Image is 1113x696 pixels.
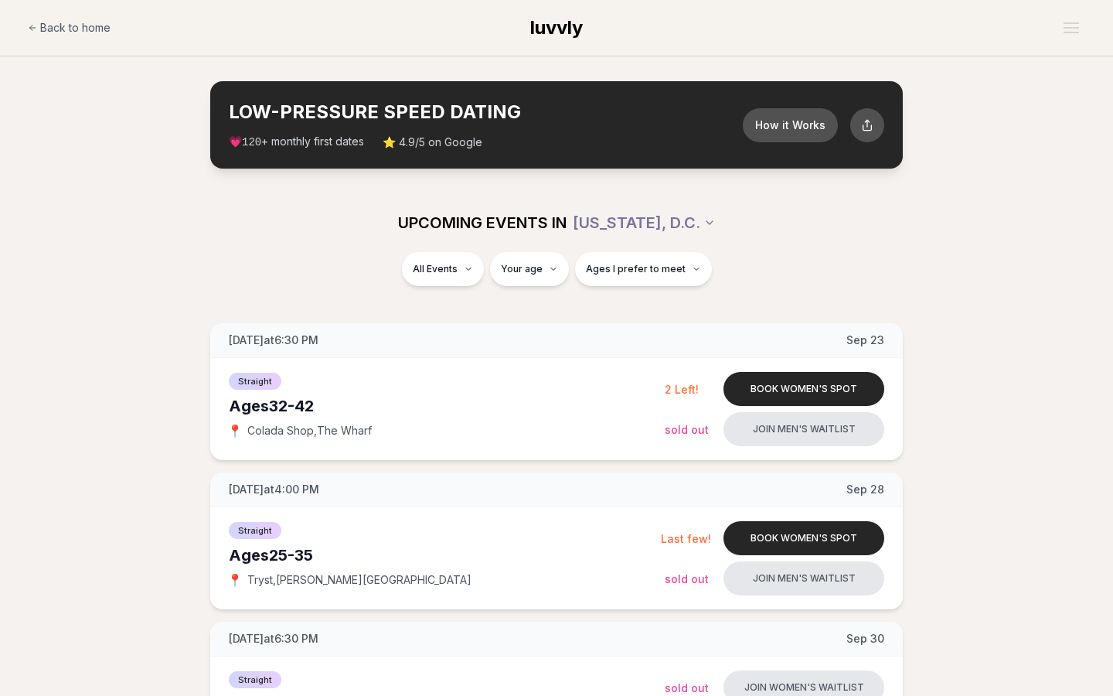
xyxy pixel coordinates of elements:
[247,423,372,438] span: Colada Shop , The Wharf
[40,20,111,36] span: Back to home
[723,372,884,406] button: Book women's spot
[846,482,884,497] span: Sep 28
[229,631,318,647] span: [DATE] at 6:30 PM
[229,671,281,688] span: Straight
[490,252,569,286] button: Your age
[743,108,838,142] button: How it Works
[665,383,699,396] span: 2 Left!
[1057,16,1085,39] button: Open menu
[229,522,281,539] span: Straight
[229,544,661,566] div: Ages 25-35
[573,206,716,240] button: [US_STATE], D.C.
[665,423,709,436] span: Sold Out
[383,135,482,150] span: ⭐ 4.9/5 on Google
[229,482,319,497] span: [DATE] at 4:00 PM
[501,263,543,275] span: Your age
[229,373,281,390] span: Straight
[229,134,364,150] span: 💗 + monthly first dates
[723,412,884,446] button: Join men's waitlist
[661,532,711,545] span: Last few!
[229,574,241,586] span: 📍
[586,263,686,275] span: Ages I prefer to meet
[28,12,111,43] a: Back to home
[723,561,884,595] button: Join men's waitlist
[665,572,709,585] span: Sold Out
[229,100,743,125] h2: LOW-PRESSURE SPEED DATING
[229,395,665,417] div: Ages 32-42
[846,631,884,647] span: Sep 30
[413,263,458,275] span: All Events
[402,252,484,286] button: All Events
[530,15,583,40] a: luvvly
[530,16,583,39] span: luvvly
[398,212,567,234] span: UPCOMING EVENTS IN
[665,681,709,694] span: Sold Out
[846,333,884,348] span: Sep 23
[229,425,241,437] span: 📍
[723,521,884,555] button: Book women's spot
[247,572,471,588] span: Tryst , [PERSON_NAME][GEOGRAPHIC_DATA]
[242,136,261,148] span: 120
[575,252,712,286] button: Ages I prefer to meet
[229,333,318,348] span: [DATE] at 6:30 PM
